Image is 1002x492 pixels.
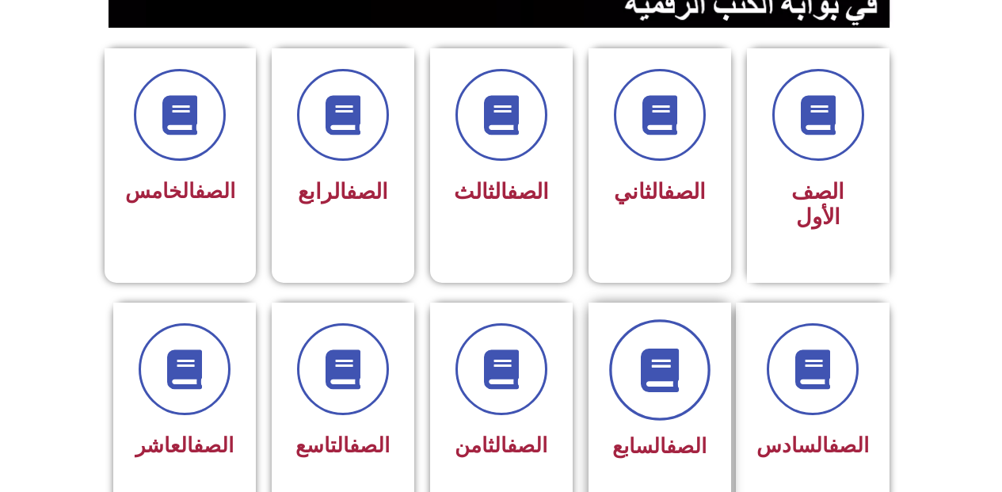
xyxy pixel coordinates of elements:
span: الثالث [454,179,549,204]
a: الصف [349,433,390,457]
span: السابع [612,434,707,458]
span: الخامس [125,179,235,203]
span: الثاني [614,179,706,204]
span: الثامن [455,433,547,457]
a: الصف [193,433,234,457]
a: الصف [507,433,547,457]
span: السادس [756,433,869,457]
span: العاشر [135,433,234,457]
a: الصف [507,179,549,204]
a: الصف [664,179,706,204]
span: الرابع [298,179,388,204]
a: الصف [195,179,235,203]
a: الصف [346,179,388,204]
span: التاسع [295,433,390,457]
span: الصف الأول [791,179,844,230]
a: الصف [829,433,869,457]
a: الصف [666,434,707,458]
